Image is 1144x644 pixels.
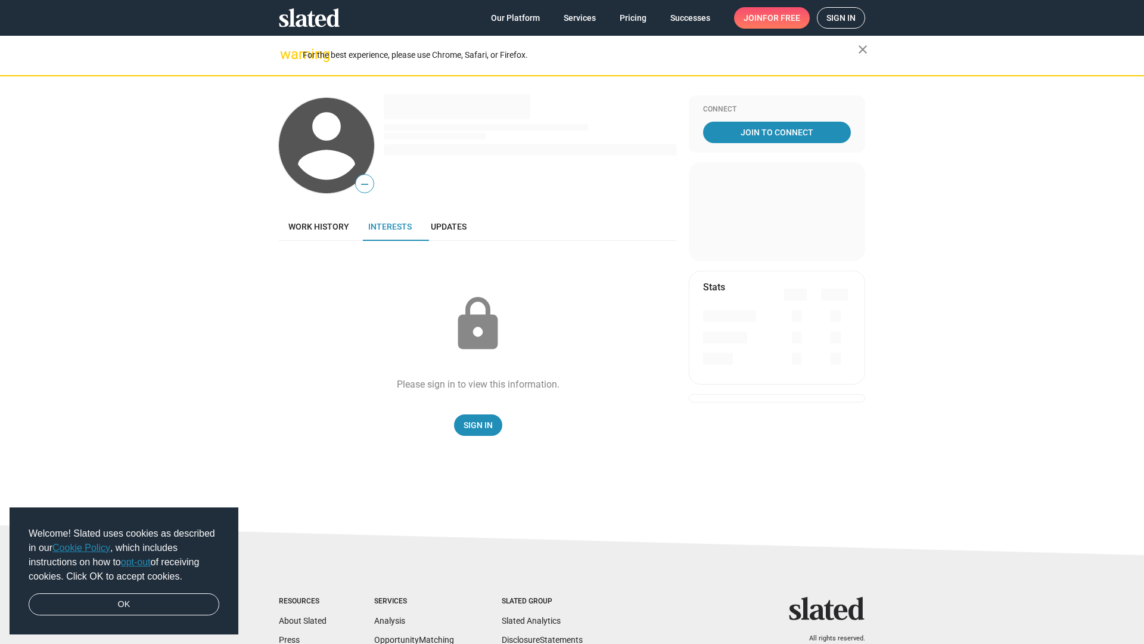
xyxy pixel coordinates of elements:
span: Interests [368,222,412,231]
div: cookieconsent [10,507,238,635]
mat-icon: close [856,42,870,57]
div: Connect [703,105,851,114]
a: Updates [421,212,476,241]
mat-card-title: Stats [703,281,725,293]
span: Join To Connect [705,122,848,143]
span: Our Platform [491,7,540,29]
a: Successes [661,7,720,29]
a: Cookie Policy [52,543,110,553]
span: Sign In [464,414,493,436]
span: Welcome! Slated uses cookies as described in our , which includes instructions on how to of recei... [29,527,219,584]
span: Successes [670,7,710,29]
span: Work history [288,222,349,231]
a: dismiss cookie message [29,593,219,616]
span: — [356,177,374,192]
a: About Slated [279,616,327,626]
span: Join [744,7,800,29]
span: Sign in [826,8,856,28]
a: opt-out [121,557,151,567]
mat-icon: lock [448,295,508,354]
span: Services [564,7,596,29]
a: Work history [279,212,359,241]
a: Sign in [817,7,865,29]
a: Joinfor free [734,7,810,29]
a: Slated Analytics [502,616,561,626]
div: Slated Group [502,597,583,606]
div: Resources [279,597,327,606]
a: Interests [359,212,421,241]
a: Analysis [374,616,405,626]
div: Services [374,597,454,606]
a: Our Platform [481,7,549,29]
div: Please sign in to view this information. [397,378,559,391]
a: Pricing [610,7,656,29]
span: Updates [431,222,467,231]
span: for free [763,7,800,29]
a: Services [554,7,605,29]
a: Sign In [454,414,502,436]
mat-icon: warning [280,47,294,61]
span: Pricing [620,7,646,29]
a: Join To Connect [703,122,851,143]
div: For the best experience, please use Chrome, Safari, or Firefox. [303,47,858,63]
